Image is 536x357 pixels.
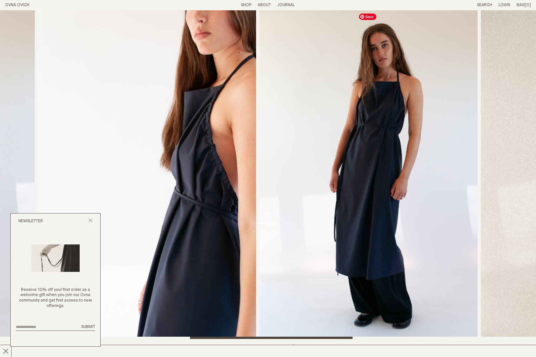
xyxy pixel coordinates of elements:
a: Search [477,3,492,7]
a: Login [499,3,510,7]
span: Submit [81,325,95,329]
div: 4 / 8 [38,10,256,339]
a: Shop [241,3,251,7]
img: Apron Dress [259,10,478,339]
p: Receive 10% off your first order as a welcome gift when you join our Ovna community and get first... [16,287,95,309]
a: Home [5,3,29,7]
h2: Apron Dress [5,344,133,353]
span: Bag [517,3,525,7]
span: $380.00 [292,344,310,349]
span: Save [359,14,376,20]
a: Journal [277,3,295,7]
button: Submit [81,324,95,330]
span: [0] [525,3,531,7]
h2: Newsletter [18,219,43,224]
summary: About [258,3,271,8]
div: 5 / 8 [259,10,478,339]
img: Apron Dress [38,10,256,339]
button: Close popup [88,218,93,224]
